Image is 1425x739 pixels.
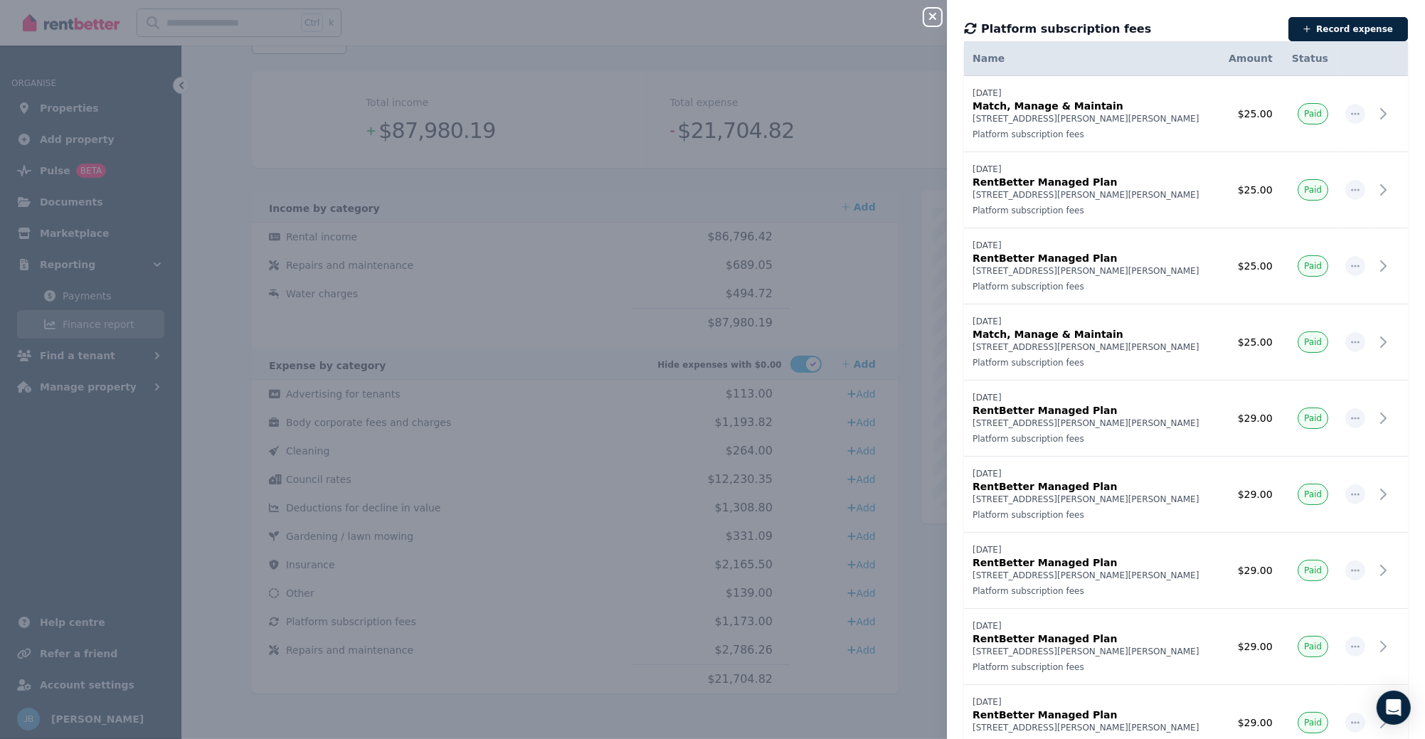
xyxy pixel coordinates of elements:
[973,708,1209,722] p: RentBetter Managed Plan
[973,189,1209,201] p: [STREET_ADDRESS][PERSON_NAME][PERSON_NAME]
[973,418,1209,429] p: [STREET_ADDRESS][PERSON_NAME][PERSON_NAME]
[973,327,1209,341] p: Match, Manage & Maintain
[1217,228,1281,304] td: $25.00
[973,164,1209,175] p: [DATE]
[973,240,1209,251] p: [DATE]
[973,357,1209,368] p: Platform subscription fees
[1304,489,1322,500] span: Paid
[973,341,1209,353] p: [STREET_ADDRESS][PERSON_NAME][PERSON_NAME]
[973,468,1209,479] p: [DATE]
[973,555,1209,570] p: RentBetter Managed Plan
[973,175,1209,189] p: RentBetter Managed Plan
[1304,717,1322,728] span: Paid
[973,265,1209,277] p: [STREET_ADDRESS][PERSON_NAME][PERSON_NAME]
[973,316,1209,327] p: [DATE]
[973,403,1209,418] p: RentBetter Managed Plan
[1304,260,1322,272] span: Paid
[1304,641,1322,652] span: Paid
[1217,533,1281,609] td: $29.00
[973,392,1209,403] p: [DATE]
[1304,413,1322,424] span: Paid
[973,722,1209,733] p: [STREET_ADDRESS][PERSON_NAME][PERSON_NAME]
[973,251,1209,265] p: RentBetter Managed Plan
[973,433,1209,445] p: Platform subscription fees
[973,113,1209,124] p: [STREET_ADDRESS][PERSON_NAME][PERSON_NAME]
[981,21,1151,38] span: Platform subscription fees
[1304,565,1322,576] span: Paid
[973,646,1209,657] p: [STREET_ADDRESS][PERSON_NAME][PERSON_NAME]
[973,585,1209,597] p: Platform subscription fees
[1304,108,1322,119] span: Paid
[1217,41,1281,76] th: Amount
[1377,691,1411,725] div: Open Intercom Messenger
[1217,381,1281,457] td: $29.00
[973,544,1209,555] p: [DATE]
[1217,609,1281,685] td: $29.00
[973,494,1209,505] p: [STREET_ADDRESS][PERSON_NAME][PERSON_NAME]
[973,570,1209,581] p: [STREET_ADDRESS][PERSON_NAME][PERSON_NAME]
[1288,17,1408,41] button: Record expense
[973,620,1209,632] p: [DATE]
[973,99,1209,113] p: Match, Manage & Maintain
[973,205,1209,216] p: Platform subscription fees
[1217,152,1281,228] td: $25.00
[973,661,1209,673] p: Platform subscription fees
[1217,457,1281,533] td: $29.00
[973,129,1209,140] p: Platform subscription fees
[1281,41,1337,76] th: Status
[973,696,1209,708] p: [DATE]
[973,281,1209,292] p: Platform subscription fees
[973,87,1209,99] p: [DATE]
[1304,336,1322,348] span: Paid
[973,479,1209,494] p: RentBetter Managed Plan
[1217,304,1281,381] td: $25.00
[1304,184,1322,196] span: Paid
[964,41,1217,76] th: Name
[973,632,1209,646] p: RentBetter Managed Plan
[973,509,1209,521] p: Platform subscription fees
[1217,76,1281,152] td: $25.00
